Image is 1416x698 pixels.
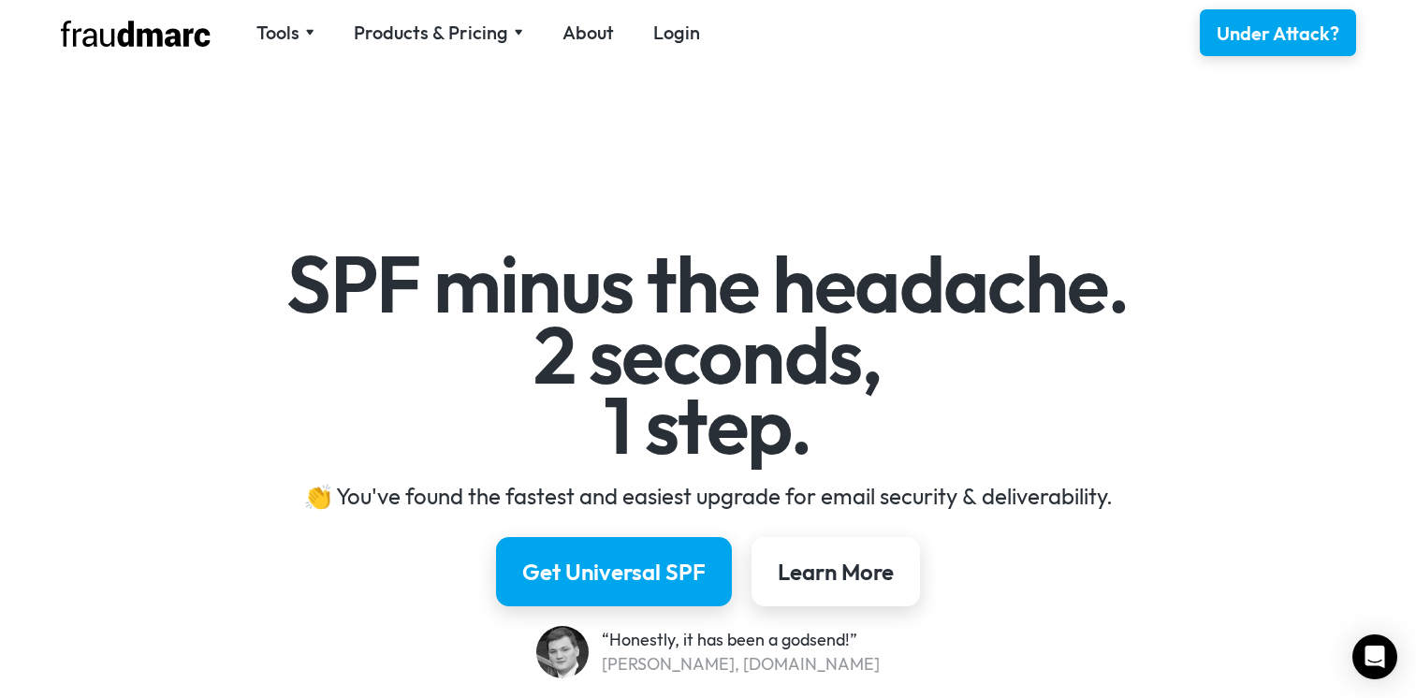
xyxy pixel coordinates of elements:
[354,20,523,46] div: Products & Pricing
[562,20,614,46] a: About
[752,537,920,606] a: Learn More
[256,20,314,46] div: Tools
[522,557,706,587] div: Get Universal SPF
[1352,634,1397,679] div: Open Intercom Messenger
[256,20,299,46] div: Tools
[602,628,880,652] div: “Honestly, it has been a godsend!”
[496,537,732,606] a: Get Universal SPF
[1217,21,1339,47] div: Under Attack?
[165,249,1251,461] h1: SPF minus the headache. 2 seconds, 1 step.
[165,481,1251,511] div: 👏 You've found the fastest and easiest upgrade for email security & deliverability.
[1200,9,1356,56] a: Under Attack?
[354,20,508,46] div: Products & Pricing
[653,20,700,46] a: Login
[602,652,880,676] div: [PERSON_NAME], [DOMAIN_NAME]
[778,557,894,587] div: Learn More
